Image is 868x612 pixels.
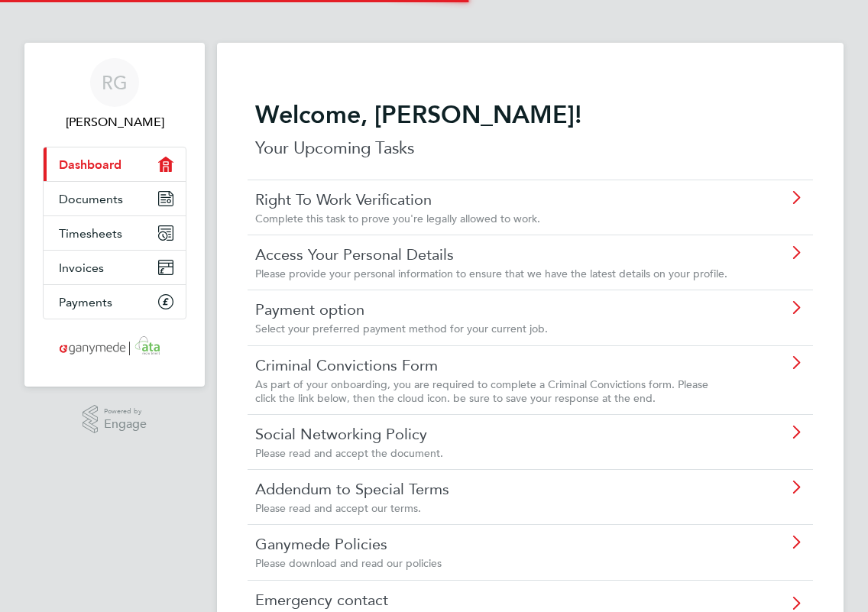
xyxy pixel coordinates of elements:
p: Your Upcoming Tasks [255,136,805,160]
a: Documents [44,182,186,215]
span: Invoices [59,261,104,275]
span: Dashboard [59,157,121,172]
span: Ross Glancy [43,113,186,131]
a: Dashboard [44,147,186,181]
span: Engage [104,418,147,431]
a: Go to home page [43,335,186,359]
span: Powered by [104,405,147,418]
a: Timesheets [44,216,186,250]
span: RG [102,73,128,92]
span: Payments [59,295,112,309]
h2: Welcome, [PERSON_NAME]! [255,99,805,130]
span: Complete this task to prove you're legally allowed to work. [255,212,540,225]
nav: Main navigation [24,43,205,387]
a: RG[PERSON_NAME] [43,58,186,131]
span: Please read and accept our terms. [255,501,421,515]
a: Social Networking Policy [255,424,732,444]
img: ganymedesolutions-logo-retina.png [55,335,175,359]
a: Payment option [255,300,732,319]
span: Please download and read our policies [255,556,442,570]
a: Ganymede Policies [255,534,732,554]
a: Emergency contact [255,590,732,610]
a: Access Your Personal Details [255,244,732,264]
span: Please read and accept the document. [255,446,443,460]
span: Timesheets [59,226,122,241]
span: Please provide your personal information to ensure that we have the latest details on your profile. [255,267,727,280]
a: Payments [44,285,186,319]
span: As part of your onboarding, you are required to complete a Criminal Convictions form. Please clic... [255,377,708,405]
span: Documents [59,192,123,206]
a: Invoices [44,251,186,284]
a: Criminal Convictions Form [255,355,732,375]
a: Right To Work Verification [255,189,732,209]
span: Select your preferred payment method for your current job. [255,322,548,335]
a: Addendum to Special Terms [255,479,732,499]
a: Powered byEngage [83,405,147,434]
